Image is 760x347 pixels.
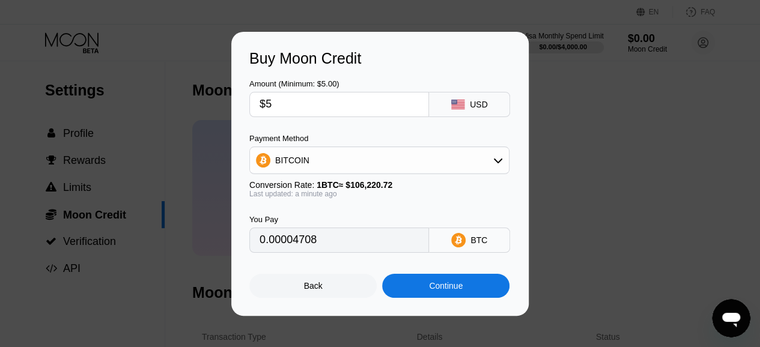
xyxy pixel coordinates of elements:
[470,235,487,245] div: BTC
[249,79,429,88] div: Amount (Minimum: $5.00)
[260,92,419,116] input: $0.00
[317,180,392,190] span: 1 BTC ≈ $106,220.72
[249,274,377,298] div: Back
[250,148,509,172] div: BITCOIN
[712,299,750,337] iframe: Button to launch messaging window
[249,134,509,143] div: Payment Method
[470,100,488,109] div: USD
[382,274,509,298] div: Continue
[249,50,511,67] div: Buy Moon Credit
[275,155,309,165] div: BITCOIN
[304,281,323,291] div: Back
[249,215,429,224] div: You Pay
[429,281,463,291] div: Continue
[249,180,509,190] div: Conversion Rate:
[249,190,509,198] div: Last updated: a minute ago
